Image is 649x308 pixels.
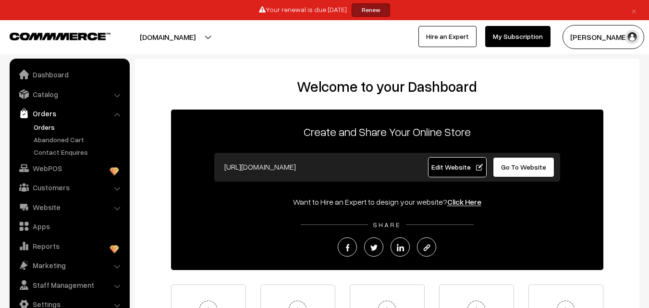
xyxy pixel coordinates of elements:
a: Renew [352,3,390,17]
div: Your renewal is due [DATE] [3,3,646,17]
div: Want to Hire an Expert to design your website? [171,196,603,208]
a: Customers [12,179,126,196]
a: Click Here [447,197,481,207]
a: Website [12,198,126,216]
a: × [627,4,640,16]
span: Edit Website [431,163,483,171]
img: COMMMERCE [10,33,110,40]
a: Dashboard [12,66,126,83]
span: Go To Website [501,163,546,171]
a: Apps [12,218,126,235]
p: Create and Share Your Online Store [171,123,603,140]
img: user [625,30,639,44]
button: [PERSON_NAME] [563,25,644,49]
button: [DOMAIN_NAME] [106,25,229,49]
a: WebPOS [12,160,126,177]
a: Orders [31,122,126,132]
a: Marketing [12,257,126,274]
a: Orders [12,105,126,122]
a: COMMMERCE [10,30,94,41]
a: Staff Management [12,276,126,294]
a: My Subscription [485,26,551,47]
h2: Welcome to your Dashboard [144,78,630,95]
a: Abandoned Cart [31,135,126,145]
a: Go To Website [493,157,555,177]
a: Edit Website [428,157,487,177]
a: Contact Enquires [31,147,126,157]
a: Reports [12,237,126,255]
a: Catalog [12,86,126,103]
a: Hire an Expert [418,26,477,47]
span: SHARE [368,221,406,229]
